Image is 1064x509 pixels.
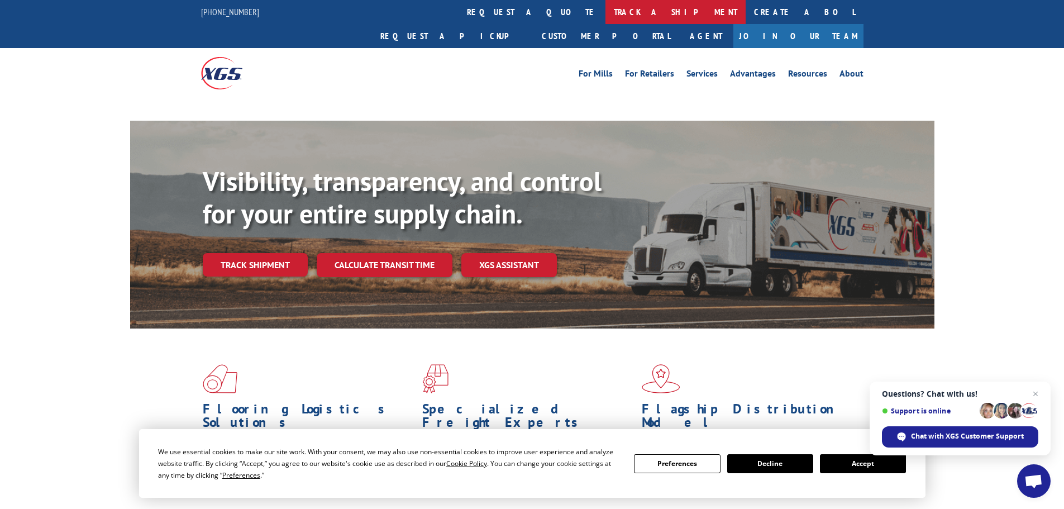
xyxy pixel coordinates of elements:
[733,24,863,48] a: Join Our Team
[222,470,260,480] span: Preferences
[533,24,679,48] a: Customer Portal
[625,69,674,82] a: For Retailers
[730,69,776,82] a: Advantages
[882,426,1038,448] span: Chat with XGS Customer Support
[203,164,602,231] b: Visibility, transparency, and control for your entire supply chain.
[882,389,1038,398] span: Questions? Chat with us!
[203,253,308,277] a: Track shipment
[201,6,259,17] a: [PHONE_NUMBER]
[422,402,633,435] h1: Specialized Freight Experts
[839,69,863,82] a: About
[642,364,680,393] img: xgs-icon-flagship-distribution-model-red
[882,407,976,415] span: Support is online
[820,454,906,473] button: Accept
[203,402,414,435] h1: Flooring Logistics Solutions
[727,454,813,473] button: Decline
[461,253,557,277] a: XGS ASSISTANT
[1017,464,1051,498] a: Open chat
[642,402,853,435] h1: Flagship Distribution Model
[679,24,733,48] a: Agent
[317,253,452,277] a: Calculate transit time
[203,364,237,393] img: xgs-icon-total-supply-chain-intelligence-red
[579,69,613,82] a: For Mills
[446,459,487,468] span: Cookie Policy
[372,24,533,48] a: Request a pickup
[158,446,621,481] div: We use essential cookies to make our site work. With your consent, we may also use non-essential ...
[911,431,1024,441] span: Chat with XGS Customer Support
[634,454,720,473] button: Preferences
[139,429,925,498] div: Cookie Consent Prompt
[686,69,718,82] a: Services
[788,69,827,82] a: Resources
[422,364,448,393] img: xgs-icon-focused-on-flooring-red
